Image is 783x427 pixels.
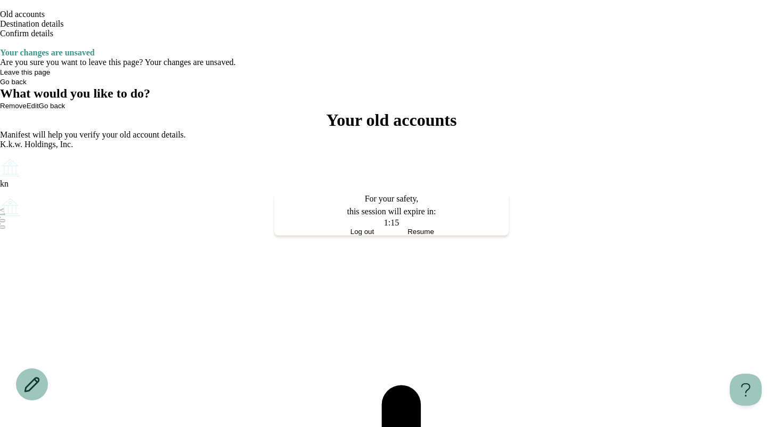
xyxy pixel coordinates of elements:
button: Resume [391,227,450,235]
span: 1:15 [384,217,399,227]
iframe: Help Scout Beacon - Open [730,374,762,406]
span: Log out [350,227,374,235]
span: Resume [407,227,434,235]
button: Log out [333,227,391,235]
h1: For your safety, this session will expire in: [274,192,509,217]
